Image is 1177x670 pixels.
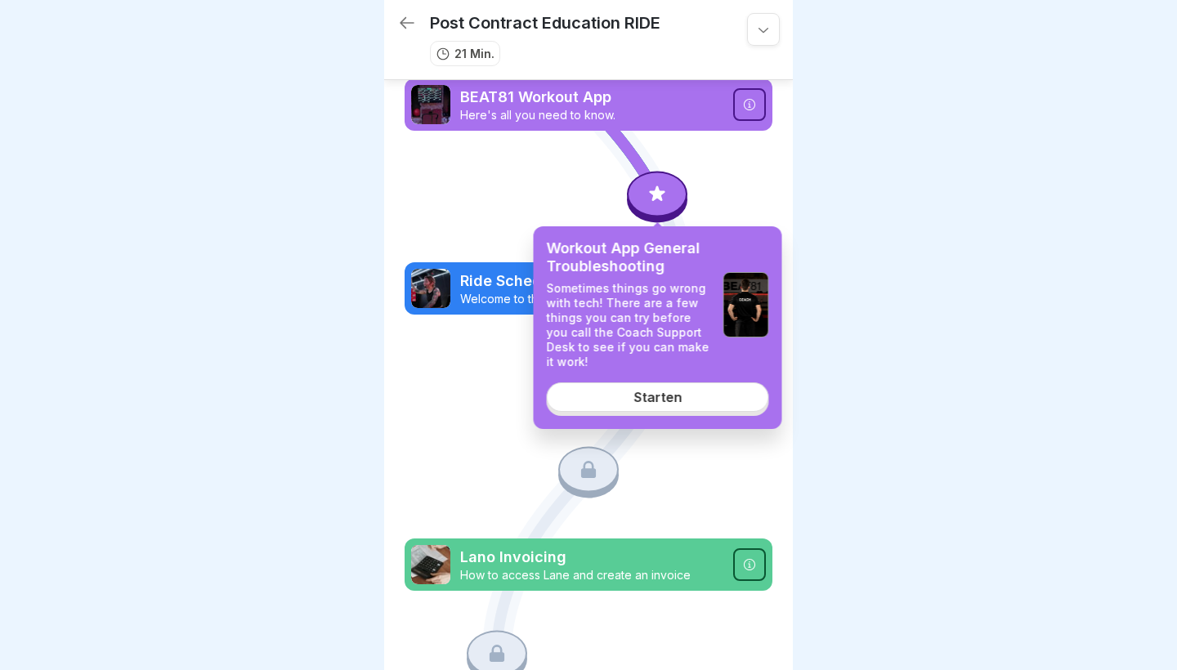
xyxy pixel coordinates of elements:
p: Welcome to the scheduling process 🙌 [460,292,723,306]
p: Here's all you need to know. [460,108,723,123]
p: 21 Min. [454,45,495,62]
p: Sometimes things go wrong with tech! There are a few things you can try before you call the Coach... [547,281,710,369]
p: How to access Lane and create an invoice [460,568,723,583]
p: Ride Scheduling [460,270,723,292]
p: Post Contract Education RIDE [430,13,660,33]
p: Lano Invoicing [460,547,723,568]
img: xzfoo1br8ijaq1ub5be1v5m6.png [411,545,450,584]
a: Starten [547,382,769,412]
p: BEAT81 Workout App [460,87,723,108]
img: irolcx0kokuv80ccjono1zcp.png [411,85,450,124]
p: Workout App General Troubleshooting [547,239,710,275]
div: Starten [633,390,682,404]
img: lpc7wfi1967vewfljj27v1pf.png [411,269,450,308]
